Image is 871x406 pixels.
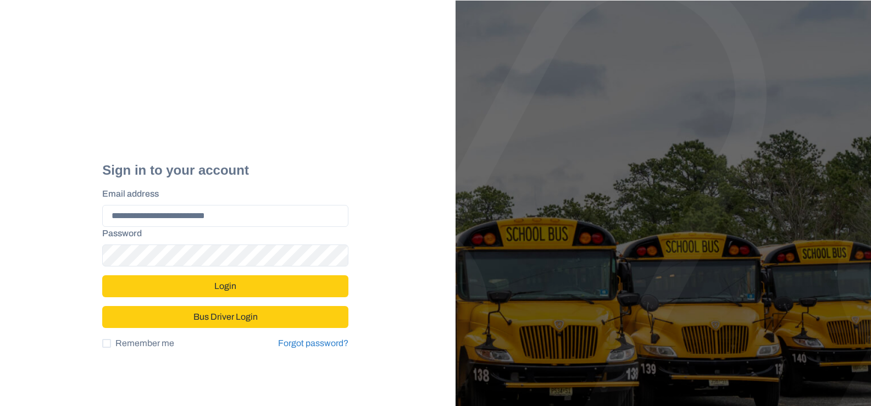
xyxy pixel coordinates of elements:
a: Forgot password? [278,337,348,350]
span: Remember me [115,337,174,350]
button: Bus Driver Login [102,306,348,328]
label: Password [102,227,342,240]
a: Forgot password? [278,338,348,348]
label: Email address [102,187,342,201]
button: Login [102,275,348,297]
a: Bus Driver Login [102,307,348,316]
h2: Sign in to your account [102,163,348,179]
